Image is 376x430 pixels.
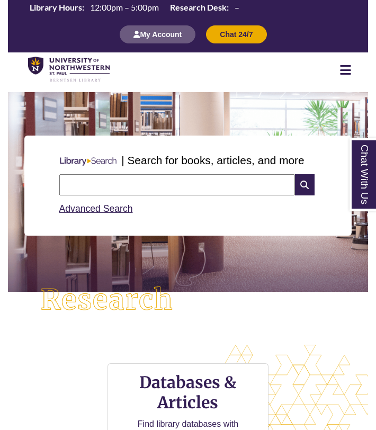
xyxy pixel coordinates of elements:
th: Research Desk: [166,2,230,13]
span: – [235,2,239,12]
i: Search [295,174,315,195]
button: Chat 24/7 [206,25,266,43]
span: 12:00pm – 5:00pm [90,2,159,12]
a: Advanced Search [59,203,133,214]
img: Libary Search [55,153,122,170]
th: Library Hours: [25,2,86,13]
h3: Databases & Articles [117,372,259,413]
button: My Account [120,25,195,43]
table: Hours Today [25,2,244,13]
a: Chat 24/7 [206,30,266,39]
a: My Account [120,30,195,39]
a: Hours Today [25,2,244,14]
img: UNWSP Library Logo [28,57,110,83]
img: Research [26,272,188,328]
p: | Search for books, articles, and more [121,152,304,168]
